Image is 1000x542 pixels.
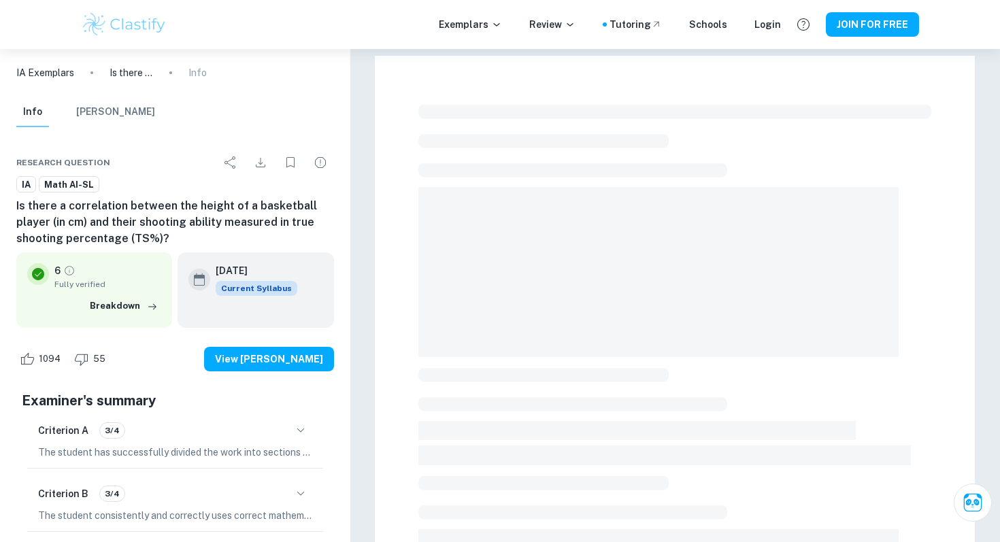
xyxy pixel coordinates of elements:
[54,263,61,278] p: 6
[39,178,99,192] span: Math AI-SL
[76,97,155,127] button: [PERSON_NAME]
[54,278,161,290] span: Fully verified
[38,423,88,438] h6: Criterion A
[217,149,244,176] div: Share
[204,347,334,371] button: View [PERSON_NAME]
[16,348,68,370] div: Like
[216,263,286,278] h6: [DATE]
[529,17,576,32] p: Review
[31,352,68,366] span: 1094
[610,17,662,32] a: Tutoring
[86,352,113,366] span: 55
[16,198,334,247] h6: Is there a correlation between the height of a basketball player (in cm) and their shooting abili...
[110,65,153,80] p: Is there a correlation between the height of a basketball player (in cm) and their shooting abili...
[307,149,334,176] div: Report issue
[38,486,88,501] h6: Criterion B
[38,445,312,460] p: The student has successfully divided the work into sections and subdivided the body to clearly in...
[22,390,329,411] h5: Examiner's summary
[247,149,274,176] div: Download
[39,176,99,193] a: Math AI-SL
[792,13,815,36] button: Help and Feedback
[100,424,124,437] span: 3/4
[754,17,781,32] a: Login
[81,11,167,38] img: Clastify logo
[216,281,297,296] span: Current Syllabus
[954,484,992,522] button: Ask Clai
[63,265,76,277] a: Grade fully verified
[277,149,304,176] div: Bookmark
[71,348,113,370] div: Dislike
[216,281,297,296] div: This exemplar is based on the current syllabus. Feel free to refer to it for inspiration/ideas wh...
[38,508,312,523] p: The student consistently and correctly uses correct mathematical notation, symbols, and terminolo...
[689,17,727,32] a: Schools
[16,156,110,169] span: Research question
[16,176,36,193] a: IA
[16,65,74,80] a: IA Exemplars
[16,97,49,127] button: Info
[17,178,35,192] span: IA
[86,296,161,316] button: Breakdown
[826,12,919,37] button: JOIN FOR FREE
[439,17,502,32] p: Exemplars
[100,488,124,500] span: 3/4
[188,65,207,80] p: Info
